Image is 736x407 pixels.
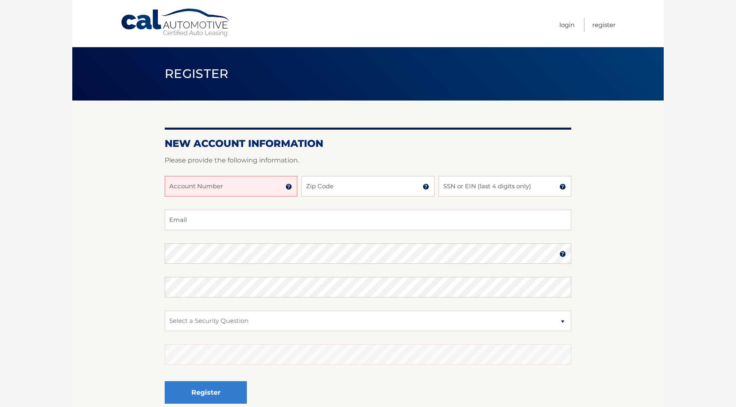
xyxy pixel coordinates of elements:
img: tooltip.svg [285,183,292,190]
img: tooltip.svg [423,183,429,190]
input: Email [165,210,571,230]
h2: New Account Information [165,137,571,150]
span: Register [165,66,229,81]
button: Register [165,381,247,404]
a: Login [559,18,575,32]
input: Zip Code [301,176,434,197]
p: Please provide the following information. [165,155,571,166]
a: Cal Automotive [120,8,231,37]
img: tooltip.svg [559,183,566,190]
a: Register [592,18,616,32]
input: Account Number [165,176,297,197]
img: tooltip.svg [559,251,566,257]
input: SSN or EIN (last 4 digits only) [439,176,571,197]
